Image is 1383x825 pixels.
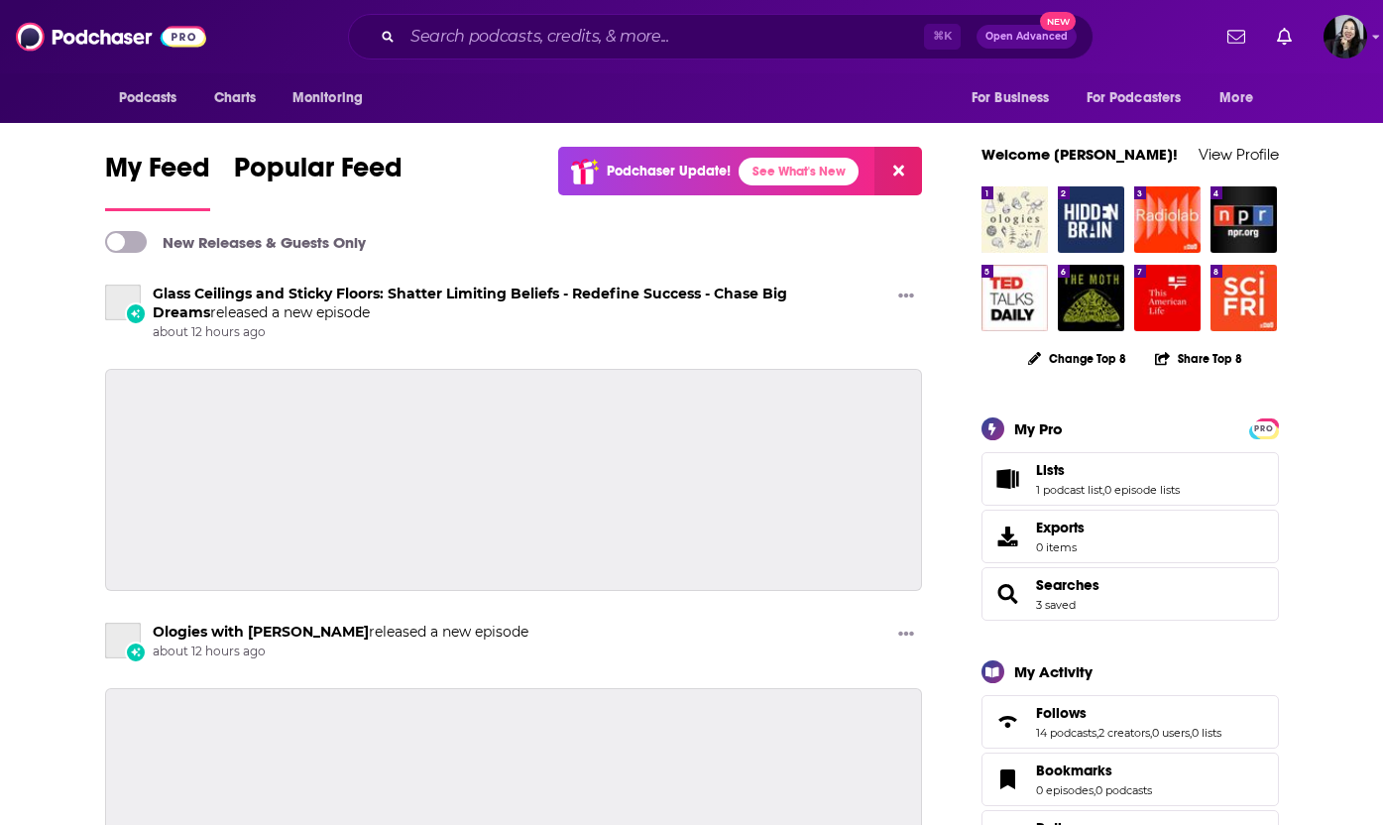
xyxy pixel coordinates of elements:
[890,623,922,648] button: Show More Button
[958,79,1075,117] button: open menu
[214,84,257,112] span: Charts
[607,163,731,179] p: Podchaser Update!
[977,25,1077,49] button: Open AdvancedNew
[125,302,147,324] div: New Episode
[105,623,141,658] a: Ologies with Alie Ward
[1036,461,1180,479] a: Lists
[1036,704,1087,722] span: Follows
[1036,519,1085,536] span: Exports
[153,623,369,641] a: Ologies with Alie Ward
[924,24,961,50] span: ⌘ K
[105,151,210,211] a: My Feed
[1087,84,1182,112] span: For Podcasters
[1096,726,1098,740] span: ,
[972,84,1050,112] span: For Business
[1102,483,1104,497] span: ,
[1210,265,1277,331] img: Science Friday
[981,753,1279,806] span: Bookmarks
[739,158,859,185] a: See What's New
[1098,726,1150,740] a: 2 creators
[105,79,203,117] button: open menu
[1252,419,1276,434] a: PRO
[153,623,528,642] h3: released a new episode
[890,285,922,309] button: Show More Button
[981,186,1048,253] img: Ologies with Alie Ward
[981,695,1279,749] span: Follows
[1219,84,1253,112] span: More
[1104,483,1180,497] a: 0 episode lists
[981,510,1279,563] a: Exports
[1324,15,1367,59] button: Show profile menu
[1036,762,1112,779] span: Bookmarks
[1210,186,1277,253] img: Stories from NPR : NPR
[1192,726,1221,740] a: 0 lists
[234,151,403,196] span: Popular Feed
[988,708,1028,736] a: Follows
[1219,20,1253,54] a: Show notifications dropdown
[201,79,269,117] a: Charts
[119,84,177,112] span: Podcasts
[981,452,1279,506] span: Lists
[985,32,1068,42] span: Open Advanced
[1190,726,1192,740] span: ,
[1152,726,1190,740] a: 0 users
[105,231,366,253] a: New Releases & Guests Only
[403,21,924,53] input: Search podcasts, credits, & more...
[1094,783,1095,797] span: ,
[1036,483,1102,497] a: 1 podcast list
[1324,15,1367,59] span: Logged in as marypoffenroth
[1206,79,1278,117] button: open menu
[1036,540,1085,554] span: 0 items
[1036,783,1094,797] a: 0 episodes
[105,151,210,196] span: My Feed
[234,151,403,211] a: Popular Feed
[1269,20,1300,54] a: Show notifications dropdown
[981,265,1048,331] img: TED Talks Daily
[988,523,1028,550] span: Exports
[1150,726,1152,740] span: ,
[279,79,389,117] button: open menu
[1324,15,1367,59] img: User Profile
[153,324,891,341] span: about 12 hours ago
[988,766,1028,793] a: Bookmarks
[153,285,787,321] a: Glass Ceilings and Sticky Floors: Shatter Limiting Beliefs - Redefine Success - Chase Big Dreams
[16,18,206,56] img: Podchaser - Follow, Share and Rate Podcasts
[988,580,1028,608] a: Searches
[1252,421,1276,436] span: PRO
[1040,12,1076,31] span: New
[105,285,141,320] a: Glass Ceilings and Sticky Floors: Shatter Limiting Beliefs - Redefine Success - Chase Big Dreams
[1058,186,1124,253] img: Hidden Brain
[1014,419,1063,438] div: My Pro
[1134,186,1201,253] img: Radiolab
[1134,265,1201,331] img: This American Life
[1036,461,1065,479] span: Lists
[153,285,891,322] h3: released a new episode
[153,644,528,660] span: about 12 hours ago
[1014,662,1093,681] div: My Activity
[1036,762,1152,779] a: Bookmarks
[1036,704,1221,722] a: Follows
[1199,145,1279,164] a: View Profile
[1036,576,1099,594] a: Searches
[1095,783,1152,797] a: 0 podcasts
[981,145,1178,164] a: Welcome [PERSON_NAME]!
[348,14,1094,59] div: Search podcasts, credits, & more...
[1016,346,1139,371] button: Change Top 8
[1058,265,1124,331] img: The Moth
[1154,339,1243,378] button: Share Top 8
[1036,726,1096,740] a: 14 podcasts
[1036,598,1076,612] a: 3 saved
[988,465,1028,493] a: Lists
[981,567,1279,621] span: Searches
[1074,79,1210,117] button: open menu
